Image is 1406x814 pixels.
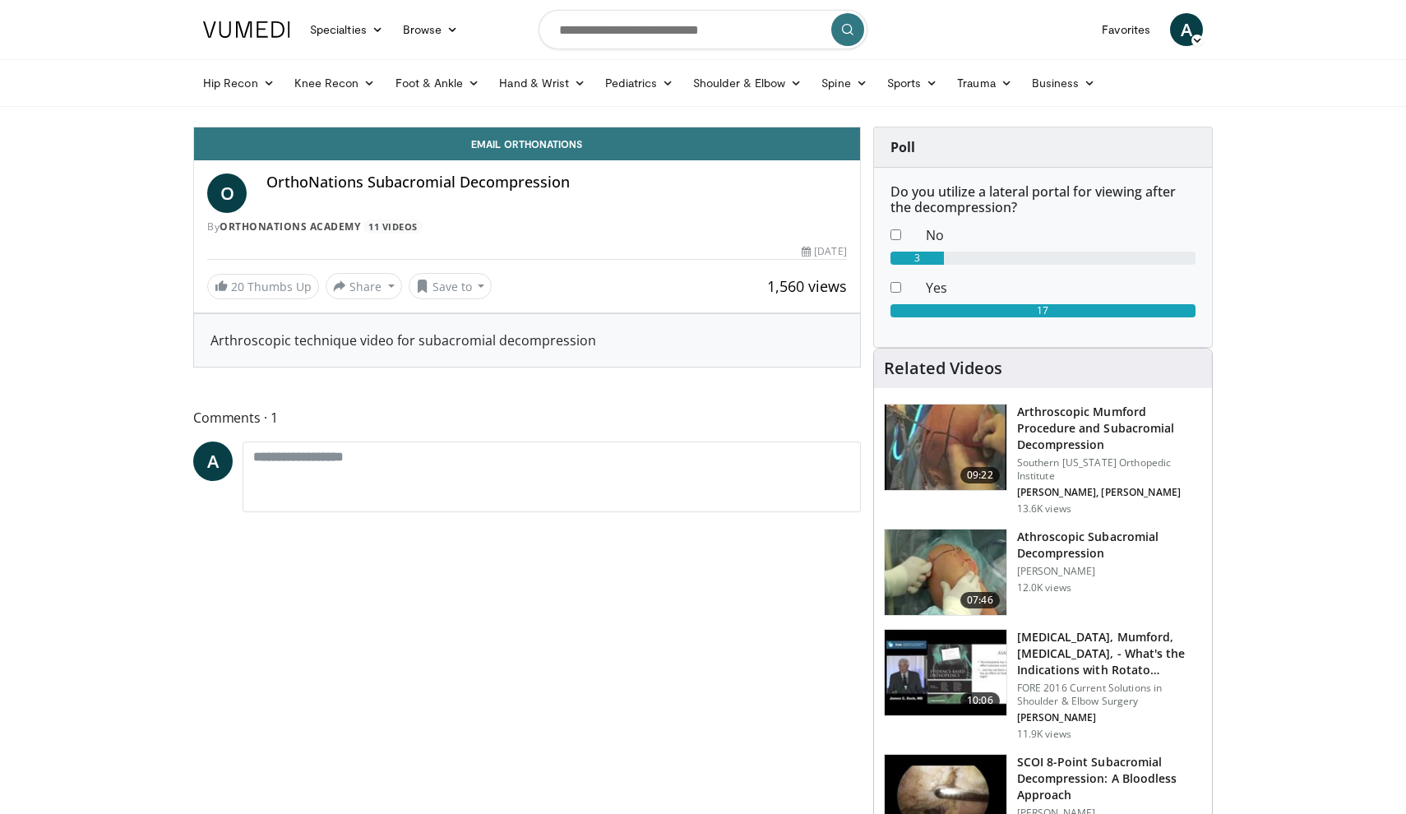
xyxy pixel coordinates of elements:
a: 10:06 [MEDICAL_DATA], Mumford, [MEDICAL_DATA], - What's the Indications with Rotato… FORE 2016 Cu... [884,629,1202,741]
h3: [MEDICAL_DATA], Mumford, [MEDICAL_DATA], - What's the Indications with Rotato… [1017,629,1202,678]
div: 3 [890,252,945,265]
div: By [207,220,847,234]
input: Search topics, interventions [539,10,867,49]
div: [DATE] [802,244,846,259]
a: Pediatrics [595,67,683,99]
a: 09:22 Arthroscopic Mumford Procedure and Subacromial Decompression Southern [US_STATE] Orthopedic... [884,404,1202,516]
img: 38874_0000_3.png.150x105_q85_crop-smart_upscale.jpg [885,530,1006,615]
button: Share [326,273,402,299]
h3: Arthroscopic Mumford Procedure and Subacromial Decompression [1017,404,1202,453]
a: Browse [393,13,469,46]
span: 09:22 [960,467,1000,483]
a: Business [1022,67,1106,99]
p: [PERSON_NAME] [1017,711,1202,724]
p: 11.9K views [1017,728,1071,741]
span: 07:46 [960,592,1000,608]
a: Foot & Ankle [386,67,490,99]
h3: SCOI 8-Point Subacromial Decompression: A Bloodless Approach [1017,754,1202,803]
a: Hip Recon [193,67,284,99]
p: FORE 2016 Current Solutions in Shoulder & Elbow Surgery [1017,682,1202,708]
p: Southern [US_STATE] Orthopedic Institute [1017,456,1202,483]
a: Specialties [300,13,393,46]
a: Knee Recon [284,67,386,99]
a: OrthoNations Academy [220,220,360,234]
img: 3aa307f4-1f5c-4486-9e8e-ee054078934c.150x105_q85_crop-smart_upscale.jpg [885,630,1006,715]
h3: Athroscopic Subacromial Decompression [1017,529,1202,562]
span: Comments 1 [193,407,861,428]
p: [PERSON_NAME] [1017,565,1202,578]
a: Trauma [947,67,1022,99]
a: Spine [812,67,876,99]
span: 1,560 views [767,276,847,296]
a: Hand & Wrist [489,67,595,99]
a: Shoulder & Elbow [683,67,812,99]
p: 12.0K views [1017,581,1071,594]
p: [PERSON_NAME], [PERSON_NAME] [1017,486,1202,499]
a: Sports [877,67,948,99]
dd: Yes [913,278,1208,298]
a: 07:46 Athroscopic Subacromial Decompression [PERSON_NAME] 12.0K views [884,529,1202,616]
a: O [207,173,247,213]
h4: Related Videos [884,358,1002,378]
img: VuMedi Logo [203,21,290,38]
dd: No [913,225,1208,245]
a: A [1170,13,1203,46]
h4: OrthoNations Subacromial Decompression [266,173,847,192]
a: Email Orthonations [194,127,860,160]
span: 20 [231,279,244,294]
div: 17 [890,304,1196,317]
a: 11 Videos [363,220,423,234]
p: 13.6K views [1017,502,1071,516]
strong: Poll [890,138,915,156]
img: Mumford_100010853_2.jpg.150x105_q85_crop-smart_upscale.jpg [885,405,1006,490]
a: 20 Thumbs Up [207,274,319,299]
h6: Do you utilize a lateral portal for viewing after the decompression? [890,184,1196,215]
span: 10:06 [960,692,1000,709]
a: Favorites [1092,13,1160,46]
div: Arthroscopic technique video for subacromial decompression [210,331,844,350]
button: Save to [409,273,493,299]
a: A [193,442,233,481]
